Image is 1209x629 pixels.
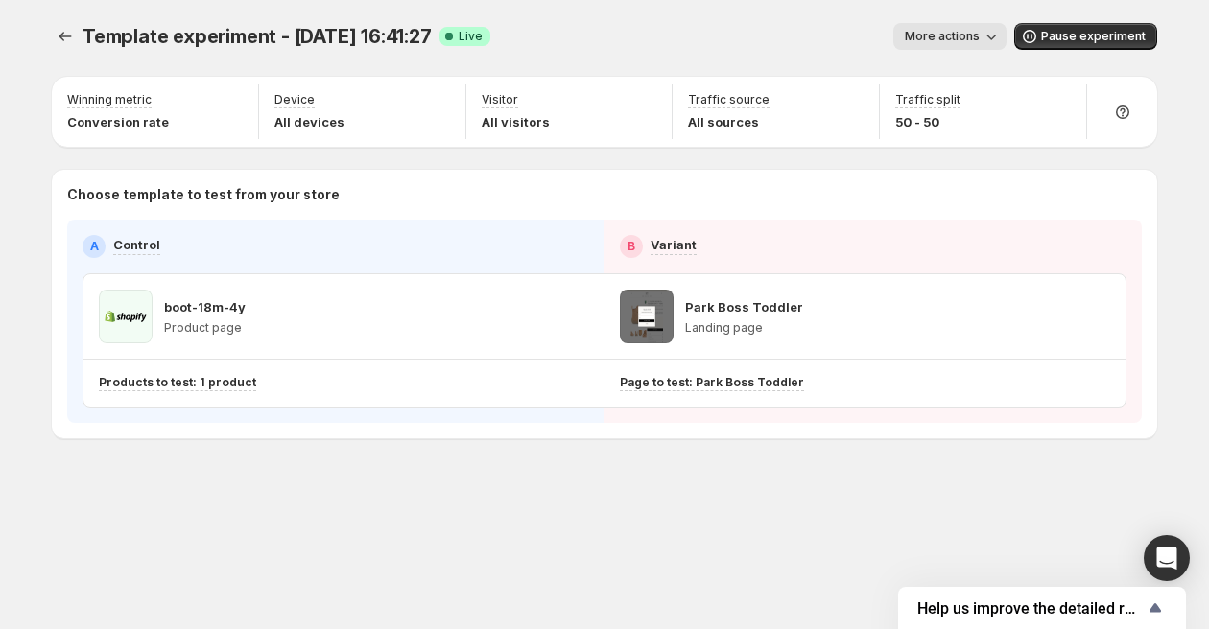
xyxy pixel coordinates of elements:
[83,25,432,48] span: Template experiment - [DATE] 16:41:27
[688,112,770,131] p: All sources
[1144,535,1190,581] div: Open Intercom Messenger
[113,235,160,254] p: Control
[895,112,960,131] p: 50 - 50
[688,92,770,107] p: Traffic source
[685,297,803,316] p: Park Boss Toddler
[620,290,674,343] img: Park Boss Toddler
[620,375,804,390] p: Page to test: Park Boss Toddler
[685,320,803,336] p: Landing page
[905,29,980,44] span: More actions
[628,239,635,254] h2: B
[482,92,518,107] p: Visitor
[482,112,550,131] p: All visitors
[651,235,697,254] p: Variant
[893,23,1007,50] button: More actions
[274,92,315,107] p: Device
[917,596,1167,619] button: Show survey - Help us improve the detailed report for A/B campaigns
[1014,23,1157,50] button: Pause experiment
[1041,29,1146,44] span: Pause experiment
[67,185,1142,204] p: Choose template to test from your store
[67,92,152,107] p: Winning metric
[274,112,344,131] p: All devices
[99,375,256,390] p: Products to test: 1 product
[99,290,153,343] img: boot-18m-4y
[917,599,1144,617] span: Help us improve the detailed report for A/B campaigns
[164,320,246,336] p: Product page
[164,297,246,316] p: boot-18m-4y
[895,92,960,107] p: Traffic split
[90,239,99,254] h2: A
[52,23,79,50] button: Experiments
[67,112,169,131] p: Conversion rate
[459,29,483,44] span: Live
